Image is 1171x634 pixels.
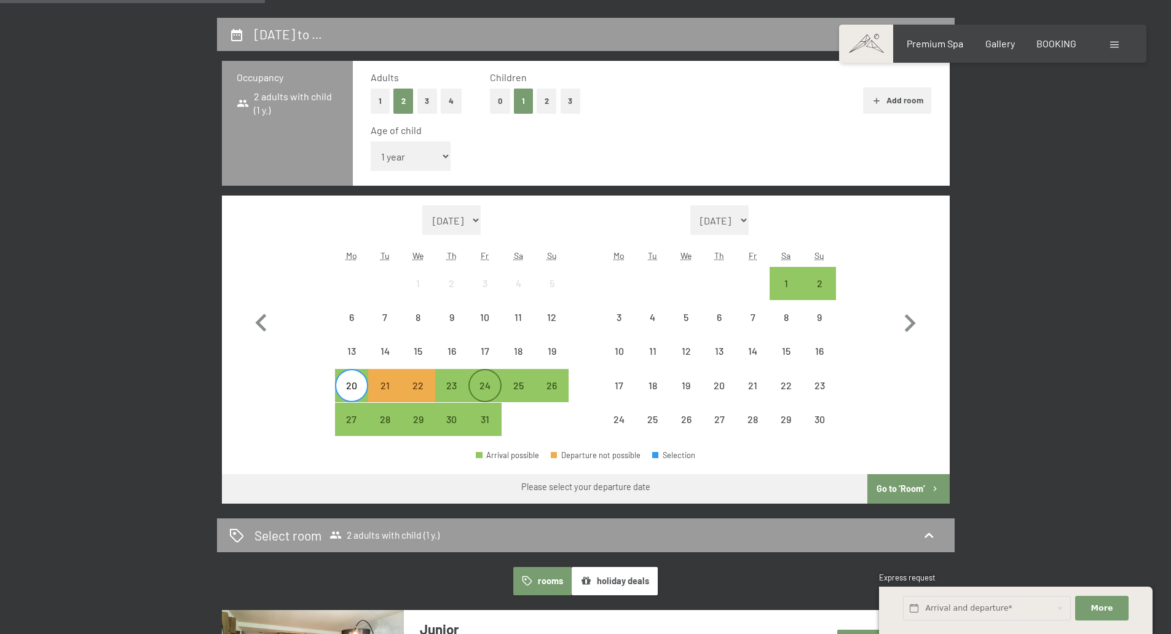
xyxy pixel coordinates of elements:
[368,403,401,436] div: Departure possible
[669,403,703,436] div: Departure not possible
[737,414,768,445] div: 28
[551,451,641,459] div: Departure not possible
[371,124,922,137] div: Age of child
[637,312,668,343] div: 4
[470,312,500,343] div: 10
[879,573,936,582] span: Express request
[803,335,836,368] div: Sun Nov 16 2025
[804,346,835,377] div: 16
[336,312,367,343] div: 6
[368,301,401,334] div: Tue Oct 07 2025
[804,312,835,343] div: 9
[436,346,467,377] div: 16
[771,346,802,377] div: 15
[401,369,435,402] div: Departure not possible. The selected period requires a minimum stay.
[502,301,535,334] div: Sat Oct 11 2025
[669,369,703,402] div: Departure not possible
[636,369,669,402] div: Tue Nov 18 2025
[602,335,636,368] div: Mon Nov 10 2025
[371,89,390,114] button: 1
[368,369,401,402] div: Departure not possible. The selected period requires a minimum stay.
[401,301,435,334] div: Departure not possible
[602,301,636,334] div: Mon Nov 03 2025
[403,279,433,309] div: 1
[636,403,669,436] div: Departure not possible
[771,414,802,445] div: 29
[604,312,634,343] div: 3
[502,267,535,300] div: Sat Oct 04 2025
[401,369,435,402] div: Wed Oct 22 2025
[704,346,735,377] div: 13
[502,267,535,300] div: Departure not possible
[369,312,400,343] div: 7
[436,312,467,343] div: 9
[335,403,368,436] div: Departure possible
[335,369,368,402] div: Mon Oct 20 2025
[502,369,535,402] div: Sat Oct 25 2025
[468,267,502,300] div: Departure not possible
[417,89,438,114] button: 3
[648,250,657,261] abbr: Tuesday
[336,381,367,411] div: 20
[468,335,502,368] div: Fri Oct 17 2025
[749,250,757,261] abbr: Friday
[535,335,568,368] div: Sun Oct 19 2025
[369,414,400,445] div: 28
[671,312,701,343] div: 5
[703,335,736,368] div: Thu Nov 13 2025
[369,381,400,411] div: 21
[602,403,636,436] div: Mon Nov 24 2025
[863,87,931,114] button: Add room
[237,71,338,84] h3: Occupancy
[704,414,735,445] div: 27
[435,335,468,368] div: Thu Oct 16 2025
[771,279,802,309] div: 1
[335,335,368,368] div: Departure not possible
[770,335,803,368] div: Sat Nov 15 2025
[736,335,769,368] div: Fri Nov 14 2025
[490,89,510,114] button: 0
[335,403,368,436] div: Mon Oct 27 2025
[514,89,533,114] button: 1
[636,335,669,368] div: Tue Nov 11 2025
[503,312,534,343] div: 11
[468,403,502,436] div: Departure possible
[604,381,634,411] div: 17
[602,335,636,368] div: Departure not possible
[803,403,836,436] div: Departure not possible
[401,301,435,334] div: Wed Oct 08 2025
[436,279,467,309] div: 2
[671,414,701,445] div: 26
[468,403,502,436] div: Fri Oct 31 2025
[514,250,523,261] abbr: Saturday
[736,369,769,402] div: Fri Nov 21 2025
[368,403,401,436] div: Tue Oct 28 2025
[368,335,401,368] div: Tue Oct 14 2025
[401,267,435,300] div: Wed Oct 01 2025
[401,335,435,368] div: Wed Oct 15 2025
[736,369,769,402] div: Departure not possible
[536,279,567,309] div: 5
[368,369,401,402] div: Tue Oct 21 2025
[243,205,279,437] button: Previous month
[535,301,568,334] div: Departure not possible
[636,335,669,368] div: Departure not possible
[770,335,803,368] div: Departure not possible
[502,369,535,402] div: Departure possible
[736,301,769,334] div: Fri Nov 07 2025
[770,267,803,300] div: Departure possible
[602,301,636,334] div: Departure not possible
[468,301,502,334] div: Departure not possible
[237,90,338,117] span: 2 adults with child (1 y.)
[435,267,468,300] div: Departure not possible
[770,403,803,436] div: Sat Nov 29 2025
[470,346,500,377] div: 17
[736,335,769,368] div: Departure not possible
[669,301,703,334] div: Wed Nov 05 2025
[335,301,368,334] div: Departure not possible
[1036,38,1076,49] a: BOOKING
[1091,603,1113,614] span: More
[329,529,440,541] span: 2 adults with child (1 y.)
[335,369,368,402] div: Departure possible
[371,71,399,83] span: Adults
